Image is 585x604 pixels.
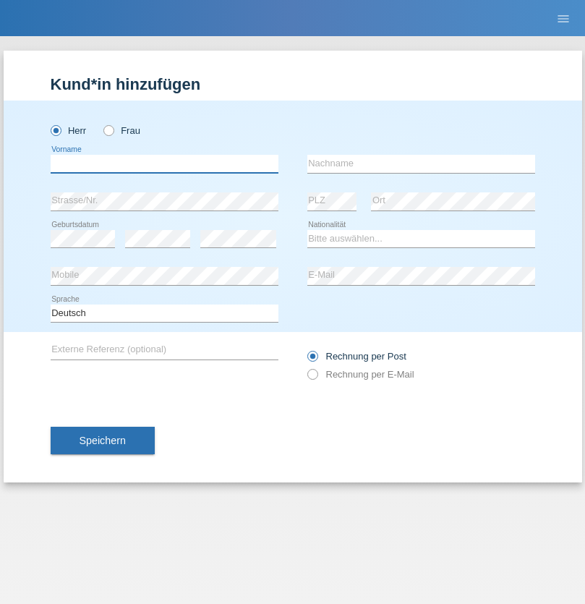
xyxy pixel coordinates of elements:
label: Rechnung per E-Mail [307,369,414,380]
label: Frau [103,125,140,136]
input: Herr [51,125,60,135]
span: Speichern [80,435,126,446]
input: Frau [103,125,113,135]
input: Rechnung per E-Mail [307,369,317,387]
h1: Kund*in hinzufügen [51,75,535,93]
i: menu [556,12,571,26]
button: Speichern [51,427,155,454]
label: Rechnung per Post [307,351,406,362]
a: menu [549,14,578,22]
label: Herr [51,125,87,136]
input: Rechnung per Post [307,351,317,369]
